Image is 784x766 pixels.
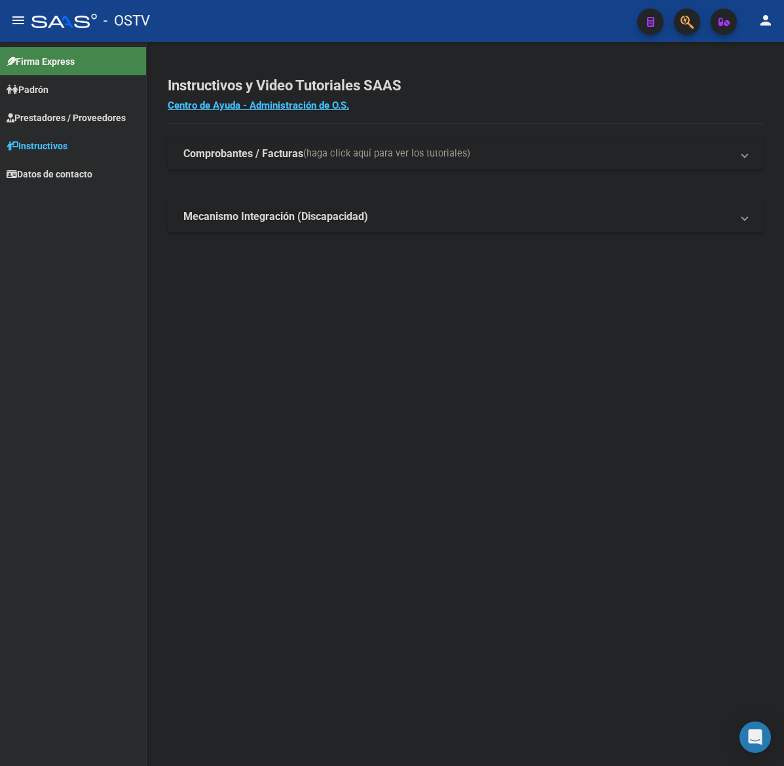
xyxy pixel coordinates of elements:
mat-expansion-panel-header: Mecanismo Integración (Discapacidad) [168,201,763,232]
mat-icon: person [758,12,774,28]
strong: Comprobantes / Facturas [183,147,303,161]
h2: Instructivos y Video Tutoriales SAAS [168,73,763,98]
strong: Mecanismo Integración (Discapacidad) [183,210,368,224]
span: Padrón [7,82,48,97]
span: Firma Express [7,54,75,69]
mat-icon: menu [10,12,26,28]
a: Centro de Ayuda - Administración de O.S. [168,100,349,111]
span: (haga click aquí para ver los tutoriales) [303,147,470,161]
span: Prestadores / Proveedores [7,111,126,125]
div: Open Intercom Messenger [739,721,771,753]
span: Instructivos [7,139,67,153]
mat-expansion-panel-header: Comprobantes / Facturas(haga click aquí para ver los tutoriales) [168,138,763,170]
span: - OSTV [103,7,150,35]
span: Datos de contacto [7,167,92,181]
